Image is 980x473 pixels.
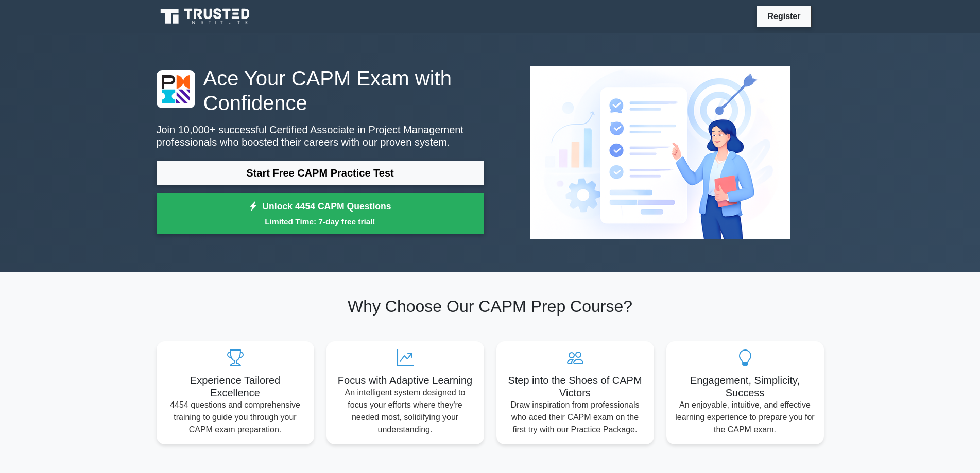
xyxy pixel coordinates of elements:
[157,296,824,316] h2: Why Choose Our CAPM Prep Course?
[165,374,306,399] h5: Experience Tailored Excellence
[505,399,646,436] p: Draw inspiration from professionals who aced their CAPM exam on the first try with our Practice P...
[335,387,476,436] p: An intelligent system designed to focus your efforts where they're needed most, solidifying your ...
[157,161,484,185] a: Start Free CAPM Practice Test
[335,374,476,387] h5: Focus with Adaptive Learning
[157,124,484,148] p: Join 10,000+ successful Certified Associate in Project Management professionals who boosted their...
[675,399,816,436] p: An enjoyable, intuitive, and effective learning experience to prepare you for the CAPM exam.
[165,399,306,436] p: 4454 questions and comprehensive training to guide you through your CAPM exam preparation.
[169,216,471,227] small: Limited Time: 7-day free trial!
[505,374,646,399] h5: Step into the Shoes of CAPM Victors
[522,58,798,247] img: Certified Associate in Project Management Preview
[675,374,816,399] h5: Engagement, Simplicity, Success
[157,66,484,115] h1: Ace Your CAPM Exam with Confidence
[761,10,806,23] a: Register
[157,193,484,234] a: Unlock 4454 CAPM QuestionsLimited Time: 7-day free trial!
